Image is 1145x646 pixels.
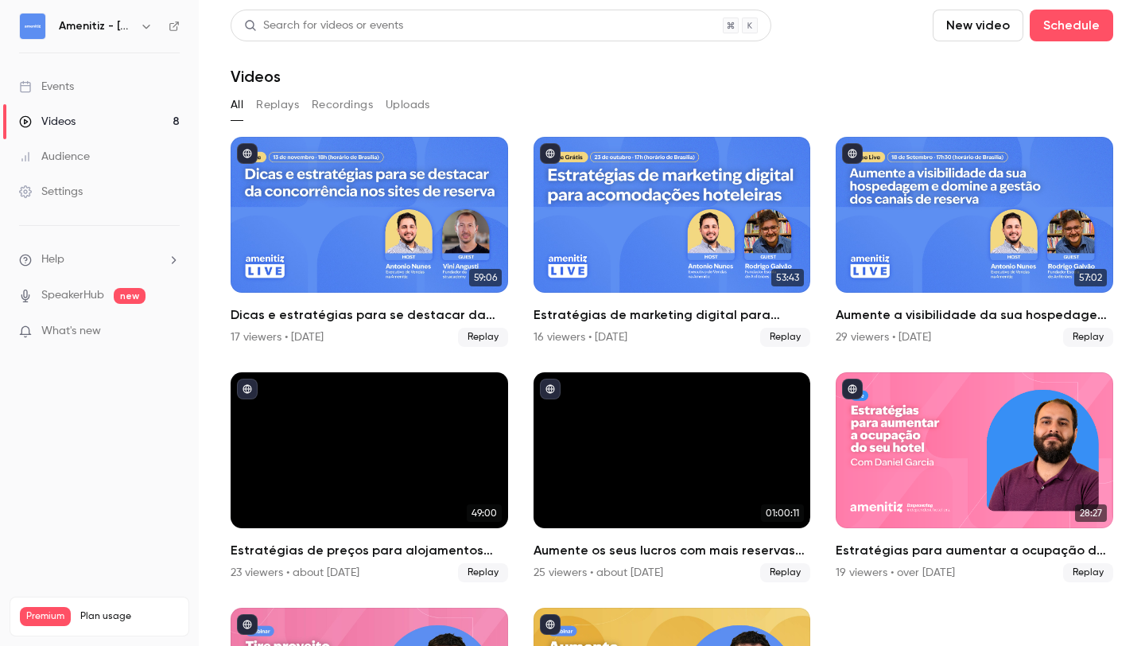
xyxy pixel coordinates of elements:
span: Replay [458,563,508,582]
div: Search for videos or events [244,18,403,34]
div: 17 viewers • [DATE] [231,329,324,345]
a: 57:02Aumente a visibilidade da sua hospedagem e domine a gestão de OTAs, canais diretos e comissõ... [836,137,1113,347]
li: Aumente os seus lucros com mais reservas diretas e destaque no Airbnb [534,372,811,582]
span: 49:00 [467,504,502,522]
div: Events [19,79,74,95]
span: Replay [760,328,810,347]
a: 01:00:11Aumente os seus lucros com mais reservas diretas e destaque no Airbnb25 viewers • about [... [534,372,811,582]
button: Uploads [386,92,430,118]
span: Replay [760,563,810,582]
div: 25 viewers • about [DATE] [534,565,663,581]
span: Replay [1063,328,1113,347]
button: published [540,614,561,635]
li: Estratégias para aumentar a ocupação do seu hotel 🚀 [836,372,1113,582]
button: published [540,379,561,399]
section: Videos [231,10,1113,636]
a: 28:27Estratégias para aumentar a ocupação do seu hotel 🚀19 viewers • over [DATE]Replay [836,372,1113,582]
li: Dicas e estratégias para se destacar da concorrência nos sites de reserva [231,137,508,347]
li: Estratégias de marketing digital para acomodações hoteleiras [534,137,811,347]
button: published [237,143,258,164]
div: Audience [19,149,90,165]
button: New video [933,10,1023,41]
div: Videos [19,114,76,130]
button: published [237,614,258,635]
span: 57:02 [1074,269,1107,286]
h2: Estratégias de preços para alojamentos turísticos [231,541,508,560]
h2: Aumente a visibilidade da sua hospedagem e domine a gestão de OTAs, canais diretos e comissões [836,305,1113,325]
span: Replay [1063,563,1113,582]
button: published [540,143,561,164]
button: All [231,92,243,118]
h2: Aumente os seus lucros com mais reservas diretas e destaque no Airbnb [534,541,811,560]
button: published [237,379,258,399]
h1: Videos [231,67,281,86]
div: 16 viewers • [DATE] [534,329,627,345]
span: Replay [458,328,508,347]
h2: Dicas e estratégias para se destacar da concorrência nos sites de reserva [231,305,508,325]
div: 19 viewers • over [DATE] [836,565,955,581]
div: Settings [19,184,83,200]
iframe: Noticeable Trigger [161,325,180,339]
a: 59:06Dicas e estratégias para se destacar da concorrência nos sites de reserva17 viewers • [DATE]... [231,137,508,347]
span: Plan usage [80,610,179,623]
button: Recordings [312,92,373,118]
a: SpeakerHub [41,287,104,304]
div: 23 viewers • about [DATE] [231,565,359,581]
span: 59:06 [469,269,502,286]
button: published [842,143,863,164]
li: help-dropdown-opener [19,251,180,268]
h2: Estratégias para aumentar a ocupação do seu hotel 🚀 [836,541,1113,560]
span: 01:00:11 [761,504,804,522]
span: new [114,288,146,304]
button: Replays [256,92,299,118]
li: Estratégias de preços para alojamentos turísticos [231,372,508,582]
a: 53:43Estratégias de marketing digital para acomodações hoteleiras16 viewers • [DATE]Replay [534,137,811,347]
div: 29 viewers • [DATE] [836,329,931,345]
span: 28:27 [1075,504,1107,522]
h6: Amenitiz - [GEOGRAPHIC_DATA] 🇧🇷 [59,18,134,34]
li: Aumente a visibilidade da sua hospedagem e domine a gestão de OTAs, canais diretos e comissões [836,137,1113,347]
span: 53:43 [771,269,804,286]
button: Schedule [1030,10,1113,41]
span: What's new [41,323,101,340]
img: Amenitiz - Brazil 🇧🇷 [20,14,45,39]
h2: Estratégias de marketing digital para acomodações hoteleiras [534,305,811,325]
span: Help [41,251,64,268]
span: Premium [20,607,71,626]
a: 49:00Estratégias de preços para alojamentos turísticos23 viewers • about [DATE]Replay [231,372,508,582]
button: published [842,379,863,399]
